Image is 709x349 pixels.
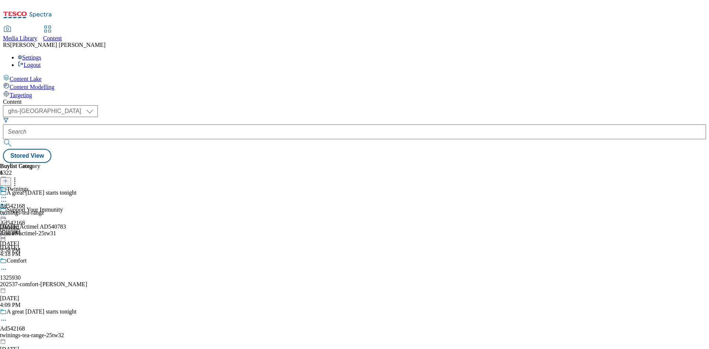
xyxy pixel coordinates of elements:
[43,26,62,42] a: Content
[3,149,51,163] button: Stored View
[43,35,62,41] span: Content
[3,82,706,90] a: Content Modelling
[3,124,706,139] input: Search
[18,54,41,61] a: Settings
[7,186,28,192] div: Twinings
[10,92,32,98] span: Targeting
[3,74,706,82] a: Content Lake
[3,26,37,42] a: Media Library
[7,308,76,315] div: A great [DATE] starts tonight
[3,90,706,99] a: Targeting
[3,35,37,41] span: Media Library
[10,42,106,48] span: [PERSON_NAME] [PERSON_NAME]
[10,76,42,82] span: Content Lake
[7,257,27,264] div: Comfort
[18,62,41,68] a: Logout
[3,99,706,105] div: Content
[3,42,10,48] span: RS
[3,117,9,123] svg: Search Filters
[10,84,54,90] span: Content Modelling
